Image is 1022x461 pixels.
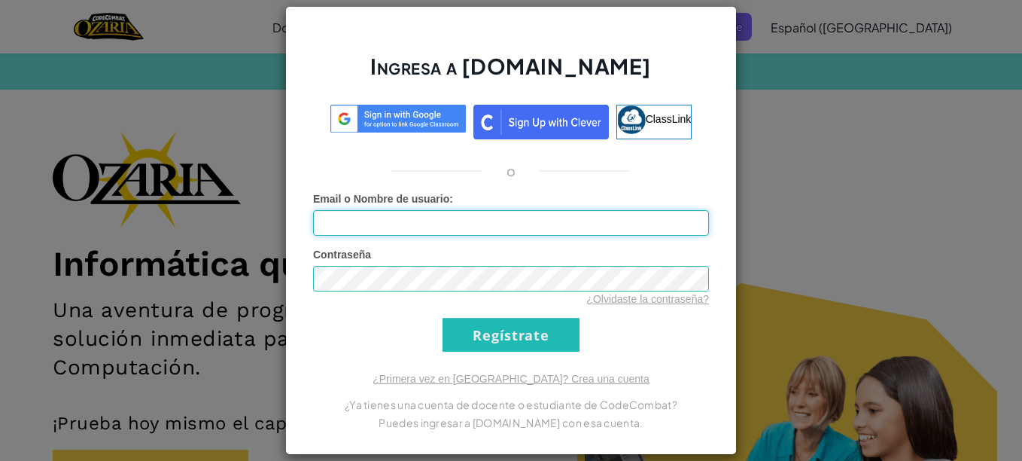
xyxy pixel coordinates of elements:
[313,414,709,432] p: Puedes ingresar a [DOMAIN_NAME] con esa cuenta.
[473,105,609,139] img: clever_sso_button@2x.png
[313,191,453,206] label: :
[313,395,709,414] p: ¿Ya tienes una cuenta de docente o estudiante de CodeCombat?
[330,105,466,133] img: log-in-google-sso.svg
[313,193,449,205] span: Email o Nombre de usuario
[313,249,371,261] span: Contraseña
[646,113,692,125] span: ClassLink
[586,293,709,305] a: ¿Olvidaste la contraseña?
[617,105,646,134] img: classlink-logo-small.png
[313,52,709,96] h2: Ingresa a [DOMAIN_NAME]
[443,318,579,352] input: Regístrate
[506,162,516,180] p: o
[373,373,649,385] a: ¿Primera vez en [GEOGRAPHIC_DATA]? Crea una cuenta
